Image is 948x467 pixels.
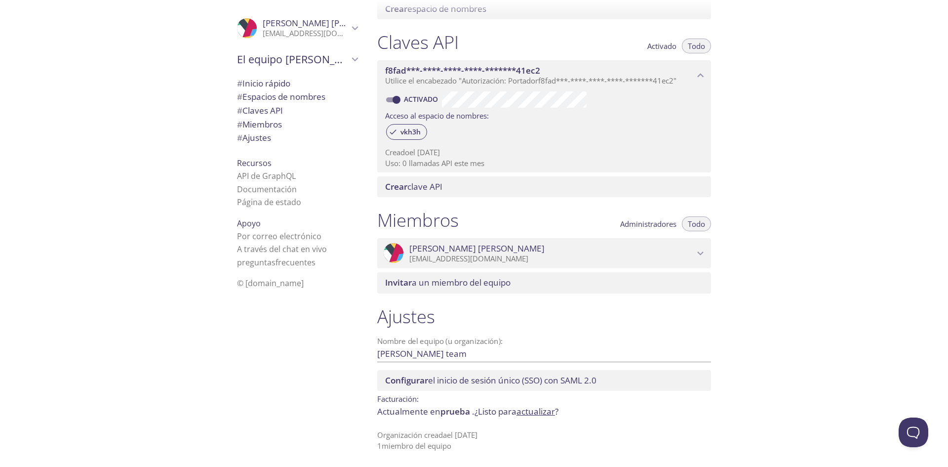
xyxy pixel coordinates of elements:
[242,105,283,116] font: Claves API
[428,375,596,386] font: el inicio de sesión único (SSO) con SAML 2.0
[377,272,711,293] div: Invitar a un miembro del equipo
[237,170,296,181] a: API de GraphQL
[242,132,271,143] font: Ajustes
[237,197,301,208] a: Página de estado
[614,216,682,231] button: Administradores
[382,441,451,451] font: miembro del equipo
[409,243,476,254] font: [PERSON_NAME]
[688,41,705,51] font: Todo
[400,127,421,136] font: vkh3h
[229,46,365,72] div: El equipo de Jack Edward
[447,430,477,440] font: el [DATE]
[377,238,711,269] div: Jack Edward Inga ñaupa
[237,158,272,169] font: Recursos
[641,39,682,53] button: Activado
[377,394,419,404] font: Facturación:
[385,158,484,168] font: Uso: 0 llamadas API este mes
[385,277,412,288] font: Invitar
[409,254,528,263] font: [EMAIL_ADDRESS][DOMAIN_NAME]
[237,105,242,116] font: #
[682,216,711,231] button: Todo
[440,406,470,417] font: prueba
[331,17,398,29] font: [PERSON_NAME]
[409,147,440,157] font: el [DATE]
[377,430,447,440] font: Organización creada
[237,218,261,229] font: Apoyo
[242,78,290,89] font: Inicio rápido
[237,78,242,89] font: #
[385,181,407,192] font: Crear
[377,176,711,197] div: Crear clave API
[242,91,325,102] font: Espacios de nombres
[237,52,368,66] font: El equipo [PERSON_NAME]
[377,304,435,329] font: Ajustes
[472,406,474,417] font: .
[229,12,365,44] div: Jack Edward Inga ñaupa
[237,119,242,130] font: #
[377,208,459,232] font: Miembros
[237,244,327,255] font: A través del chat en vivo
[673,76,676,85] font: "
[237,132,242,143] font: #
[682,39,711,53] button: Todo
[276,257,316,268] font: frecuentes
[377,370,711,391] div: Configurar SSO
[242,119,282,130] font: Miembros
[385,111,489,121] font: Acceso al espacio de nombres:
[478,243,545,254] font: [PERSON_NAME]
[407,181,442,192] font: clave API
[237,231,321,242] font: Por correo electrónico
[229,118,365,131] div: Miembros
[377,441,382,451] font: 1
[385,76,538,85] font: Utilice el encabezado "Autorización: Portador
[229,77,365,90] div: Inicio rápido
[377,406,440,417] font: Actualmente en
[263,17,329,29] font: [PERSON_NAME]
[412,277,511,288] font: a un miembro del equipo
[688,219,705,229] font: Todo
[237,91,242,102] font: #
[237,257,276,268] font: Preguntas
[647,41,676,51] font: Activado
[263,28,382,38] font: [EMAIL_ADDRESS][DOMAIN_NAME]
[377,337,503,346] font: Nombre del equipo (u organización):
[516,406,555,417] a: actualizar
[237,184,297,195] a: Documentación
[385,147,409,157] font: Creado
[237,278,304,289] font: © [DOMAIN_NAME]
[555,406,558,417] font: ?
[385,375,428,386] font: Configurar
[229,104,365,118] div: Claves API
[474,406,516,417] font: ¿Listo para
[404,94,438,104] font: Activado
[620,219,676,229] font: Administradores
[386,124,427,140] div: vkh3h
[229,131,365,145] div: Configuración del equipo
[377,30,459,54] font: Claves API
[229,90,365,104] div: Espacios de nombres
[899,418,928,447] iframe: Ayuda Scout Beacon - Abierto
